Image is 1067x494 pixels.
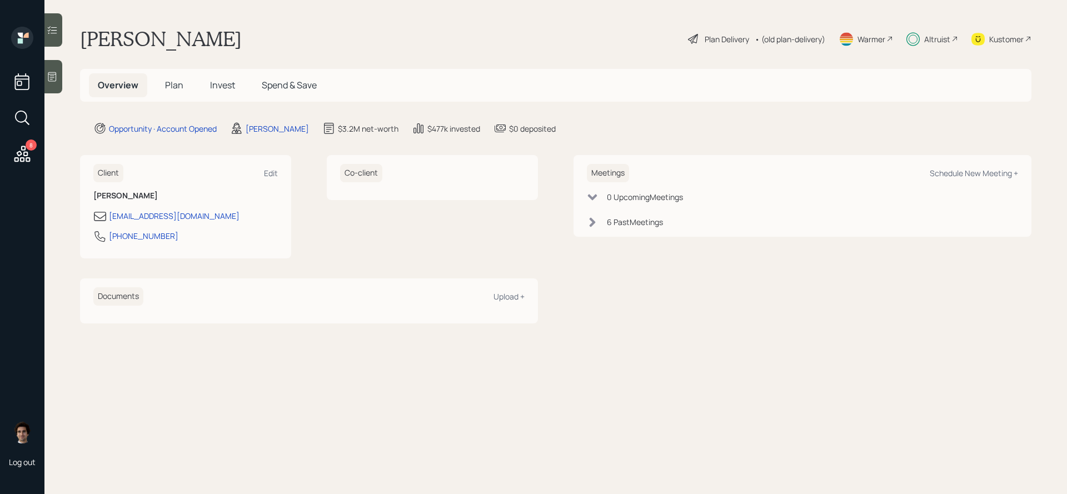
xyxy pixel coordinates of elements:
div: Edit [264,168,278,178]
span: Invest [210,79,235,91]
div: [EMAIL_ADDRESS][DOMAIN_NAME] [109,210,240,222]
div: $3.2M net-worth [338,123,398,134]
div: [PHONE_NUMBER] [109,230,178,242]
h6: Co-client [340,164,382,182]
div: Opportunity · Account Opened [109,123,217,134]
span: Overview [98,79,138,91]
div: Plan Delivery [705,33,749,45]
h6: Client [93,164,123,182]
div: Altruist [924,33,950,45]
img: harrison-schaefer-headshot-2.png [11,421,33,443]
div: • (old plan-delivery) [755,33,825,45]
div: 8 [26,139,37,151]
h6: Documents [93,287,143,306]
div: Log out [9,457,36,467]
div: $477k invested [427,123,480,134]
h1: [PERSON_NAME] [80,27,242,51]
div: Warmer [857,33,885,45]
div: Kustomer [989,33,1024,45]
div: 6 Past Meeting s [607,216,663,228]
div: Schedule New Meeting + [930,168,1018,178]
div: [PERSON_NAME] [246,123,309,134]
span: Spend & Save [262,79,317,91]
div: Upload + [493,291,525,302]
div: $0 deposited [509,123,556,134]
div: 0 Upcoming Meeting s [607,191,683,203]
h6: Meetings [587,164,629,182]
h6: [PERSON_NAME] [93,191,278,201]
span: Plan [165,79,183,91]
